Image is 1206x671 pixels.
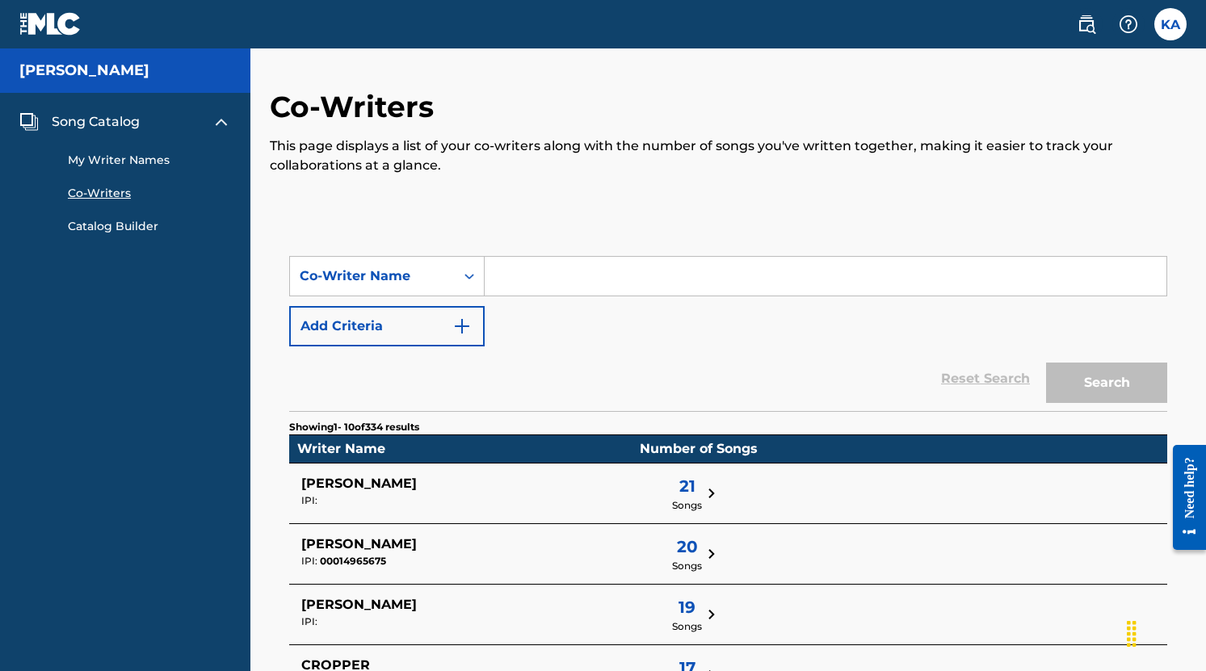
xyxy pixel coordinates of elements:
[270,136,1187,175] p: This page displays a list of your co-writers along with the number of songs you've written togeth...
[672,498,702,513] span: Songs
[68,185,231,202] a: Co-Writers
[452,317,472,336] img: 9d2ae6d4665cec9f34b9.svg
[289,435,632,463] td: Writer Name
[702,484,721,503] img: 9c6d0d277daabd5cf687.svg
[1112,8,1145,40] div: Help
[672,619,702,634] span: Songs
[672,559,702,573] span: Songs
[632,435,1167,463] td: Number of Songs
[632,535,721,573] button: 20Songs
[301,476,417,491] span: [PERSON_NAME]
[270,89,442,125] h2: Co-Writers
[19,112,39,132] img: Song Catalog
[672,474,702,498] span: 21
[289,306,485,346] button: Add Criteria
[301,554,511,568] div: 00014965675
[301,555,317,567] span: IPI:
[702,544,721,564] img: 9c6d0d277daabd5cf687.svg
[301,597,417,612] span: [PERSON_NAME]
[289,256,1167,411] form: Search Form
[289,420,419,434] p: Showing 1 - 10 of 334 results
[300,266,445,286] div: Co-Writer Name
[301,536,417,551] span: [PERSON_NAME]
[301,615,317,627] span: IPI:
[52,112,140,132] span: Song Catalog
[1161,432,1206,562] iframe: Resource Center
[19,12,82,36] img: MLC Logo
[632,474,721,513] button: 21Songs
[1070,8,1103,40] a: Public Search
[702,605,721,624] img: 9c6d0d277daabd5cf687.svg
[1119,15,1138,34] img: help
[672,535,702,559] span: 20
[19,61,149,80] h5: Toby Songwriter
[19,112,140,132] a: Song CatalogSong Catalog
[212,112,231,132] img: expand
[632,595,721,634] button: 19Songs
[68,152,231,169] a: My Writer Names
[1154,8,1187,40] div: User Menu
[1119,610,1145,658] div: Drag
[1125,593,1206,671] iframe: Chat Widget
[1077,15,1096,34] img: search
[301,494,317,506] span: IPI:
[672,595,702,619] span: 19
[68,218,231,235] a: Catalog Builder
